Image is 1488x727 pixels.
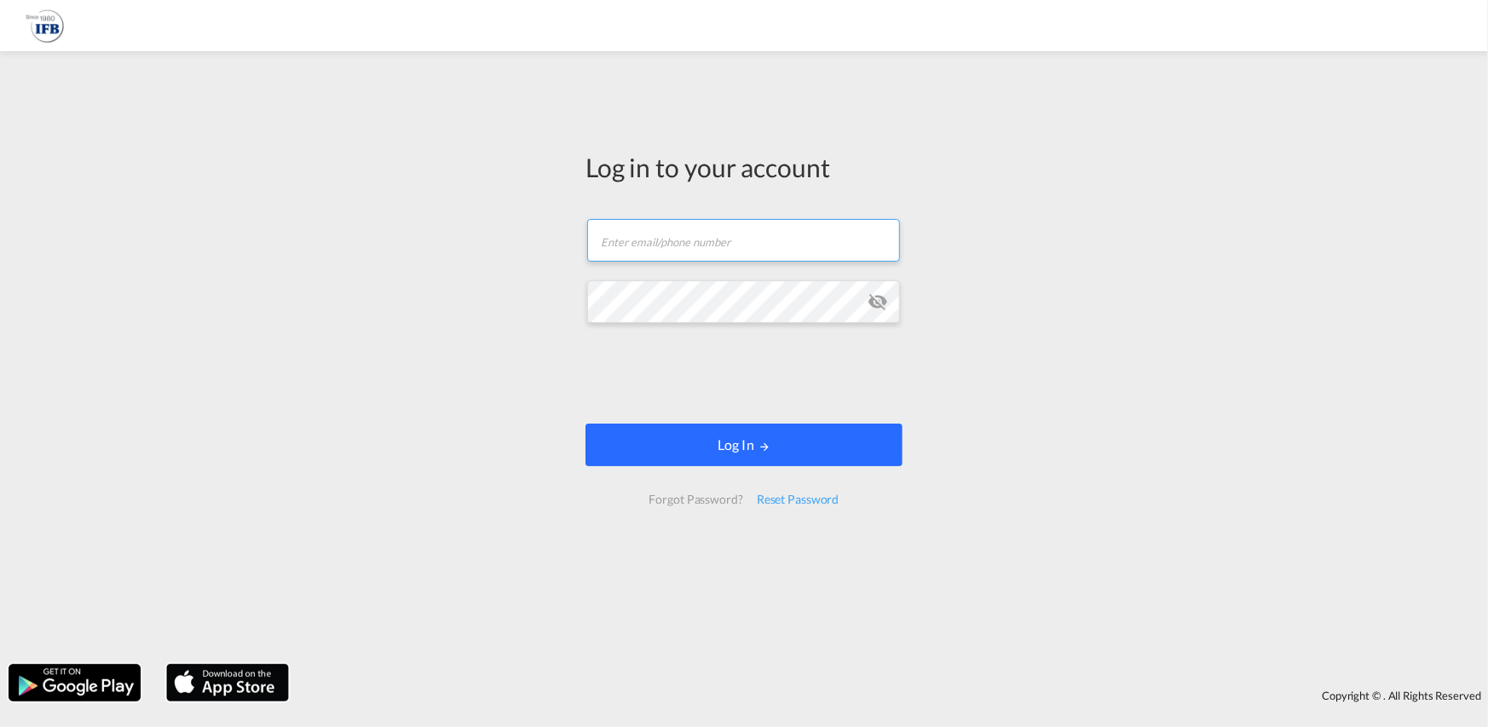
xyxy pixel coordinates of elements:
[750,484,846,515] div: Reset Password
[587,219,900,262] input: Enter email/phone number
[585,149,903,185] div: Log in to your account
[7,662,142,703] img: google.png
[164,662,291,703] img: apple.png
[642,484,749,515] div: Forgot Password?
[297,681,1488,710] div: Copyright © . All Rights Reserved
[614,340,874,407] iframe: reCAPTCHA
[868,291,888,312] md-icon: icon-eye-off
[585,424,903,466] button: LOGIN
[26,7,64,45] img: b628ab10256c11eeb52753acbc15d091.png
